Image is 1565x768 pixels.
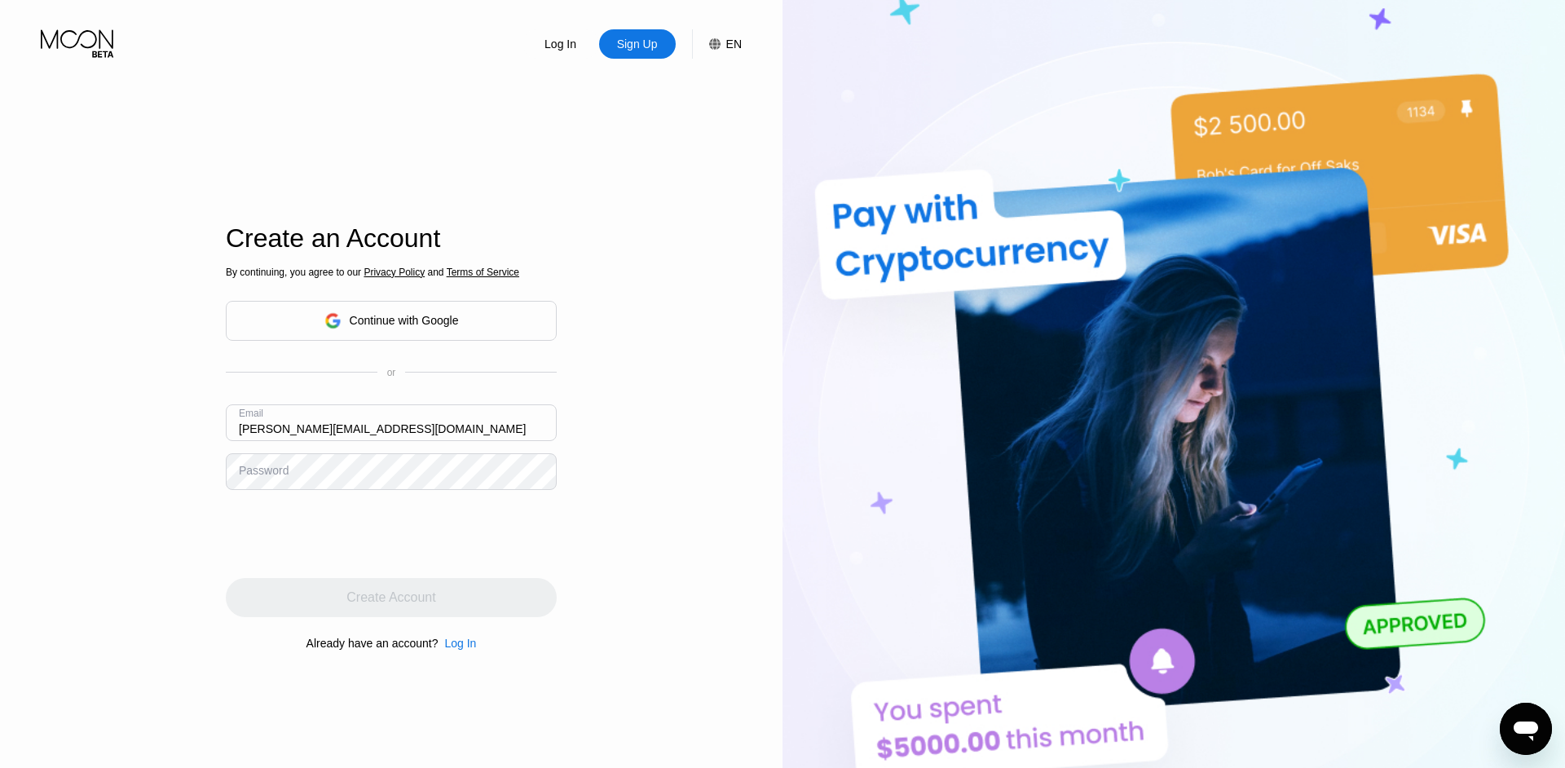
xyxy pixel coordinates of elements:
[350,314,459,327] div: Continue with Google
[447,267,519,278] span: Terms of Service
[692,29,742,59] div: EN
[226,301,557,341] div: Continue with Google
[1500,703,1552,755] iframe: Button to launch messaging window
[306,637,439,650] div: Already have an account?
[726,38,742,51] div: EN
[226,223,557,254] div: Create an Account
[444,637,476,650] div: Log In
[239,464,289,477] div: Password
[543,36,578,52] div: Log In
[425,267,447,278] span: and
[615,36,659,52] div: Sign Up
[364,267,425,278] span: Privacy Policy
[522,29,599,59] div: Log In
[239,408,263,419] div: Email
[438,637,476,650] div: Log In
[226,267,557,278] div: By continuing, you agree to our
[226,502,474,566] iframe: reCAPTCHA
[599,29,676,59] div: Sign Up
[387,367,396,378] div: or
